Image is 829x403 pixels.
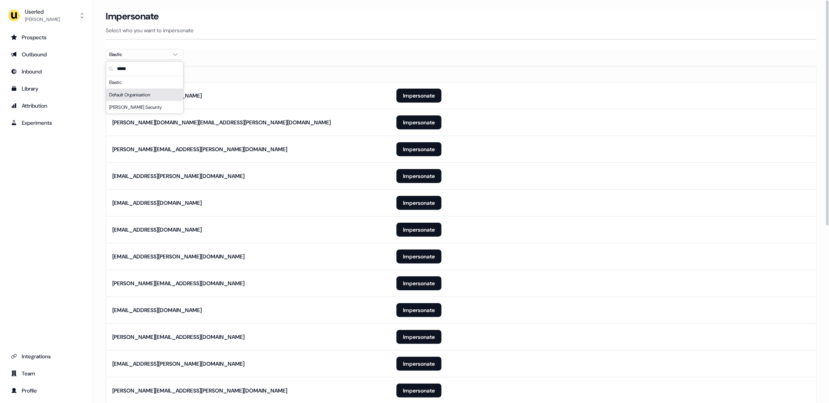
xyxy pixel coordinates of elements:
[109,51,168,58] div: Elastic
[11,102,82,110] div: Attribution
[396,89,442,103] button: Impersonate
[396,330,442,344] button: Impersonate
[106,49,183,60] button: Elastic
[11,68,82,75] div: Inbound
[396,357,442,371] button: Impersonate
[396,115,442,129] button: Impersonate
[396,276,442,290] button: Impersonate
[112,333,244,341] div: [PERSON_NAME][EMAIL_ADDRESS][DOMAIN_NAME]
[11,387,82,394] div: Profile
[106,76,183,89] div: Elastic
[112,199,202,207] div: [EMAIL_ADDRESS][DOMAIN_NAME]
[6,48,87,61] a: Go to outbound experience
[396,223,442,237] button: Impersonate
[106,89,183,101] div: Default Organisation
[11,119,82,127] div: Experiments
[11,352,82,360] div: Integrations
[106,66,390,82] th: Email
[396,142,442,156] button: Impersonate
[396,384,442,398] button: Impersonate
[11,370,82,377] div: Team
[112,306,202,314] div: [EMAIL_ADDRESS][DOMAIN_NAME]
[6,6,87,25] button: Userled[PERSON_NAME]
[396,249,442,263] button: Impersonate
[6,31,87,44] a: Go to prospects
[6,117,87,129] a: Go to experiments
[396,196,442,210] button: Impersonate
[112,387,287,394] div: [PERSON_NAME][EMAIL_ADDRESS][PERSON_NAME][DOMAIN_NAME]
[106,101,183,113] div: [PERSON_NAME] Security
[25,16,60,23] div: [PERSON_NAME]
[396,169,442,183] button: Impersonate
[6,82,87,95] a: Go to templates
[11,85,82,92] div: Library
[112,360,244,368] div: [EMAIL_ADDRESS][PERSON_NAME][DOMAIN_NAME]
[396,303,442,317] button: Impersonate
[112,119,331,126] div: [PERSON_NAME][DOMAIN_NAME][EMAIL_ADDRESS][PERSON_NAME][DOMAIN_NAME]
[112,226,202,234] div: [EMAIL_ADDRESS][DOMAIN_NAME]
[6,384,87,397] a: Go to profile
[112,279,244,287] div: [PERSON_NAME][EMAIL_ADDRESS][DOMAIN_NAME]
[6,367,87,380] a: Go to team
[6,65,87,78] a: Go to Inbound
[6,99,87,112] a: Go to attribution
[11,33,82,41] div: Prospects
[112,172,244,180] div: [EMAIL_ADDRESS][PERSON_NAME][DOMAIN_NAME]
[11,51,82,58] div: Outbound
[112,145,287,153] div: [PERSON_NAME][EMAIL_ADDRESS][PERSON_NAME][DOMAIN_NAME]
[106,26,817,34] p: Select who you want to impersonate
[6,350,87,363] a: Go to integrations
[106,10,159,22] h3: Impersonate
[25,8,60,16] div: Userled
[112,253,244,260] div: [EMAIL_ADDRESS][PERSON_NAME][DOMAIN_NAME]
